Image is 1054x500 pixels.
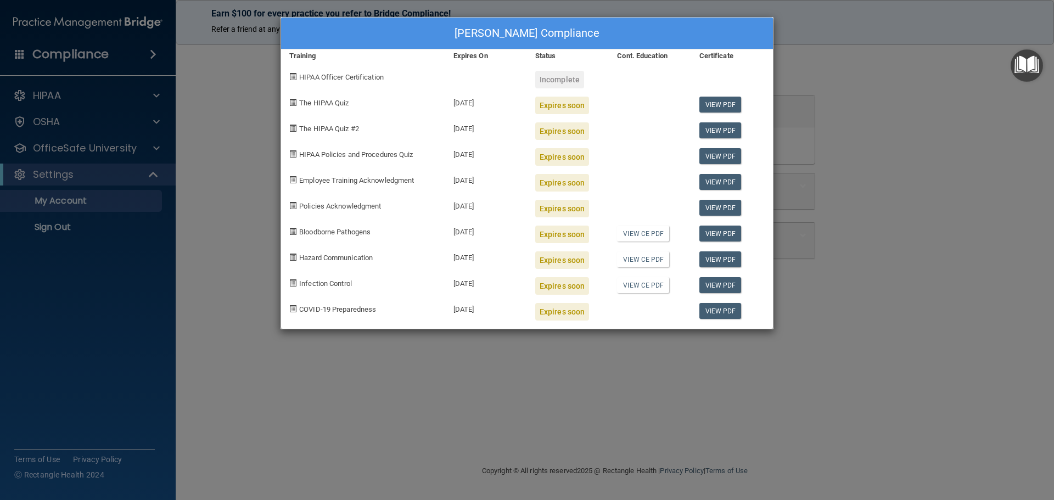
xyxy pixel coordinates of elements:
div: Cont. Education [609,49,691,63]
div: Expires On [445,49,527,63]
span: HIPAA Policies and Procedures Quiz [299,150,413,159]
div: Expires soon [535,251,589,269]
a: View PDF [699,226,742,241]
div: Training [281,49,445,63]
a: View PDF [699,122,742,138]
div: [DATE] [445,243,527,269]
a: View PDF [699,277,742,293]
div: Status [527,49,609,63]
a: View PDF [699,251,742,267]
div: [DATE] [445,295,527,321]
span: Policies Acknowledgment [299,202,381,210]
a: View PDF [699,148,742,164]
a: View CE PDF [617,226,669,241]
a: View PDF [699,174,742,190]
span: Employee Training Acknowledgment [299,176,414,184]
span: The HIPAA Quiz #2 [299,125,359,133]
span: Bloodborne Pathogens [299,228,371,236]
div: Expires soon [535,226,589,243]
a: View PDF [699,303,742,319]
a: View CE PDF [617,251,669,267]
div: Certificate [691,49,773,63]
div: Expires soon [535,148,589,166]
div: [DATE] [445,140,527,166]
a: View PDF [699,200,742,216]
div: Expires soon [535,122,589,140]
div: [PERSON_NAME] Compliance [281,18,773,49]
div: Expires soon [535,303,589,321]
div: [DATE] [445,217,527,243]
div: [DATE] [445,269,527,295]
div: [DATE] [445,88,527,114]
span: Hazard Communication [299,254,373,262]
div: [DATE] [445,166,527,192]
span: HIPAA Officer Certification [299,73,384,81]
div: Expires soon [535,174,589,192]
div: Incomplete [535,71,584,88]
span: Infection Control [299,279,352,288]
div: [DATE] [445,114,527,140]
a: View CE PDF [617,277,669,293]
div: [DATE] [445,192,527,217]
button: Open Resource Center [1011,49,1043,82]
div: Expires soon [535,277,589,295]
a: View PDF [699,97,742,113]
span: The HIPAA Quiz [299,99,349,107]
div: Expires soon [535,97,589,114]
div: Expires soon [535,200,589,217]
span: COVID-19 Preparedness [299,305,376,313]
